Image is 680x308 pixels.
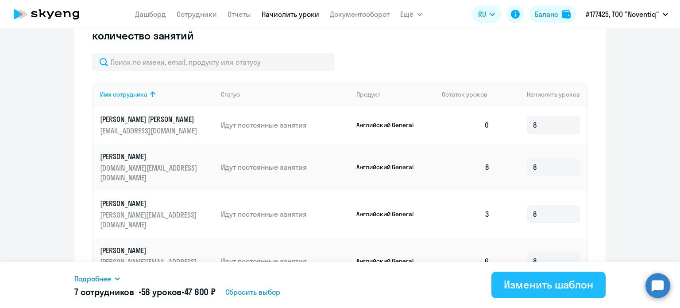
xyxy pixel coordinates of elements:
td: 0 [435,106,497,144]
p: [PERSON_NAME] [100,199,199,208]
span: RU [478,9,486,19]
p: [DOMAIN_NAME][EMAIL_ADDRESS][DOMAIN_NAME] [100,163,199,183]
td: 8 [435,144,497,191]
a: Документооборот [330,10,390,19]
a: [PERSON_NAME][PERSON_NAME][EMAIL_ADDRESS][DOMAIN_NAME] [100,199,214,230]
span: 47 600 ₽ [184,286,216,297]
a: [PERSON_NAME] [PERSON_NAME][EMAIL_ADDRESS][DOMAIN_NAME] [100,114,214,136]
p: Английский General [356,121,423,129]
a: [PERSON_NAME][DOMAIN_NAME][EMAIL_ADDRESS][DOMAIN_NAME] [100,152,214,183]
div: Продукт [356,90,435,98]
a: Сотрудники [177,10,217,19]
p: [PERSON_NAME] [100,152,199,161]
div: Баланс [535,9,558,19]
div: Имя сотрудника [100,90,147,98]
td: 3 [435,191,497,238]
div: Статус [221,90,349,98]
div: Статус [221,90,240,98]
div: Изменить шаблон [504,277,593,292]
button: Балансbalance [529,5,576,23]
p: [PERSON_NAME][EMAIL_ADDRESS][DOMAIN_NAME] [100,257,199,277]
th: Начислить уроков [497,82,587,106]
span: Подробнее [74,273,111,284]
div: Продукт [356,90,380,98]
p: Идут постоянные занятия [221,256,349,266]
h3: Выберите сотрудников и оптимальное количество занятий [92,14,316,43]
p: Английский General [356,163,423,171]
p: #177425, ТОО "Noventiq" [586,9,659,19]
p: Идут постоянные занятия [221,162,349,172]
button: Изменить шаблон [491,272,606,298]
p: Английский General [356,210,423,218]
a: [PERSON_NAME][PERSON_NAME][EMAIL_ADDRESS][DOMAIN_NAME] [100,246,214,277]
p: Идут постоянные занятия [221,120,349,130]
span: Сбросить выбор [225,287,280,297]
p: Английский General [356,257,423,265]
p: [EMAIL_ADDRESS][DOMAIN_NAME] [100,126,199,136]
button: Ещё [400,5,422,23]
a: Отчеты [228,10,251,19]
span: 56 уроков [141,286,182,297]
h5: 7 сотрудников • • [74,286,216,298]
span: Ещё [400,9,413,19]
button: #177425, ТОО "Noventiq" [581,4,672,25]
td: 6 [435,238,497,285]
p: Идут постоянные занятия [221,209,349,219]
img: balance [562,10,571,19]
div: Остаток уроков [442,90,497,98]
a: Начислить уроки [262,10,319,19]
p: [PERSON_NAME] [PERSON_NAME] [100,114,199,124]
a: Дашборд [135,10,166,19]
button: RU [472,5,501,23]
p: [PERSON_NAME][EMAIL_ADDRESS][DOMAIN_NAME] [100,210,199,230]
div: Имя сотрудника [100,90,214,98]
input: Поиск по имени, email, продукту или статусу [92,53,335,71]
span: Остаток уроков [442,90,487,98]
p: [PERSON_NAME] [100,246,199,255]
